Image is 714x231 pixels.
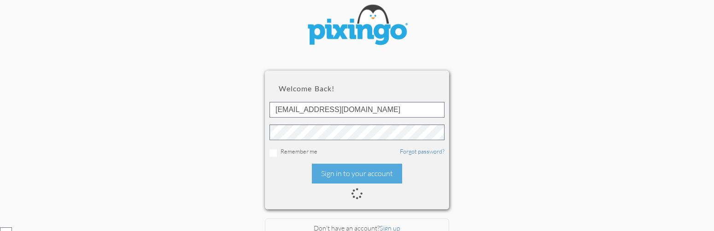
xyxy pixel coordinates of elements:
[400,148,445,155] a: Forgot password?
[312,164,402,184] div: Sign in to your account
[269,102,445,118] input: ID or Email
[279,84,435,93] h2: Welcome back!
[269,147,445,157] div: Remember me
[714,231,714,231] iframe: Chat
